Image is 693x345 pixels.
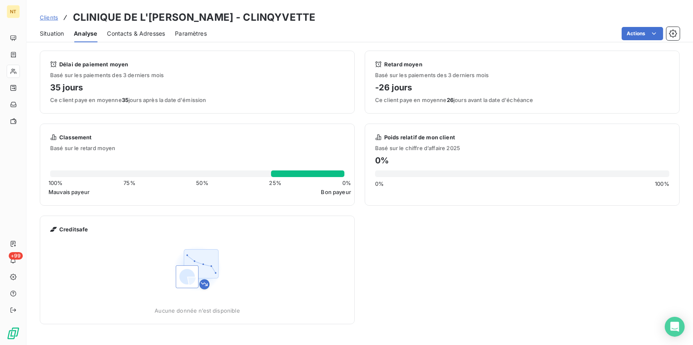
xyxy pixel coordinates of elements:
[155,307,240,314] span: Aucune donnée n’est disponible
[375,72,669,78] span: Basé sur les paiements des 3 derniers mois
[196,180,208,186] span: 50 %
[384,134,455,141] span: Poids relatif de mon client
[73,10,315,25] h3: CLINIQUE DE L'[PERSON_NAME] - CLINQYVETTE
[50,81,344,94] h4: 35 jours
[375,145,669,151] span: Basé sur le chiffre d’affaire 2025
[48,189,90,195] span: Mauvais payeur
[122,97,128,103] span: 35
[59,226,88,233] span: Creditsafe
[655,180,669,187] span: 100 %
[50,97,344,103] span: Ce client paye en moyenne jours après la date d'émission
[269,180,281,186] span: 25 %
[7,327,20,340] img: Logo LeanPay
[9,252,23,260] span: +99
[375,81,669,94] h4: -26 jours
[40,29,64,38] span: Situation
[40,145,354,151] span: Basé sur le retard moyen
[375,154,669,167] h4: 0 %
[7,5,20,18] div: NT
[171,243,224,296] img: Empty state
[107,29,165,38] span: Contacts & Adresses
[74,29,97,38] span: Analyse
[48,180,63,186] span: 100 %
[59,61,128,68] span: Délai de paiement moyen
[59,134,92,141] span: Classement
[124,180,135,186] span: 75 %
[447,97,453,103] span: 26
[622,27,663,40] button: Actions
[40,14,58,21] span: Clients
[384,61,422,68] span: Retard moyen
[175,29,207,38] span: Paramètres
[50,72,344,78] span: Basé sur les paiements des 3 derniers mois
[342,180,351,186] span: 0 %
[375,97,669,103] span: Ce client paye en moyenne jours avant la date d'échéance
[665,317,685,337] div: Open Intercom Messenger
[375,180,384,187] span: 0 %
[321,189,351,195] span: Bon payeur
[40,13,58,22] a: Clients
